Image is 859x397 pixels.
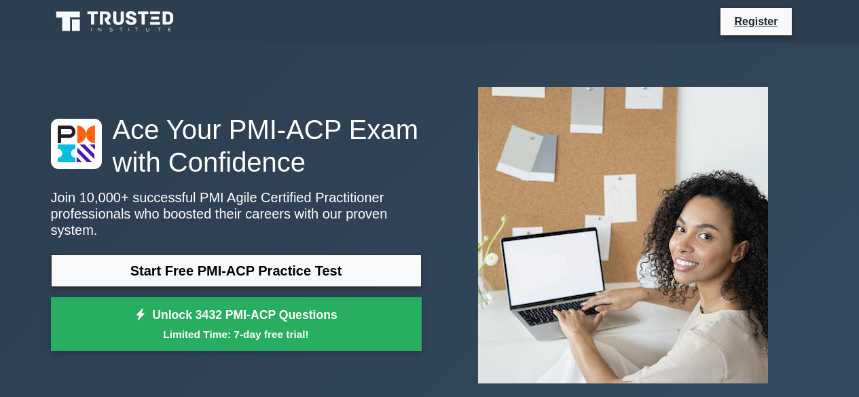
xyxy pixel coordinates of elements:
a: Unlock 3432 PMI-ACP QuestionsLimited Time: 7-day free trial! [51,297,422,352]
a: Start Free PMI-ACP Practice Test [51,254,422,287]
p: Join 10,000+ successful PMI Agile Certified Practitioner professionals who boosted their careers ... [51,189,422,238]
a: Register [726,13,786,30]
h1: Ace Your PMI-ACP Exam with Confidence [51,113,422,178]
small: Limited Time: 7-day free trial! [68,326,405,342]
